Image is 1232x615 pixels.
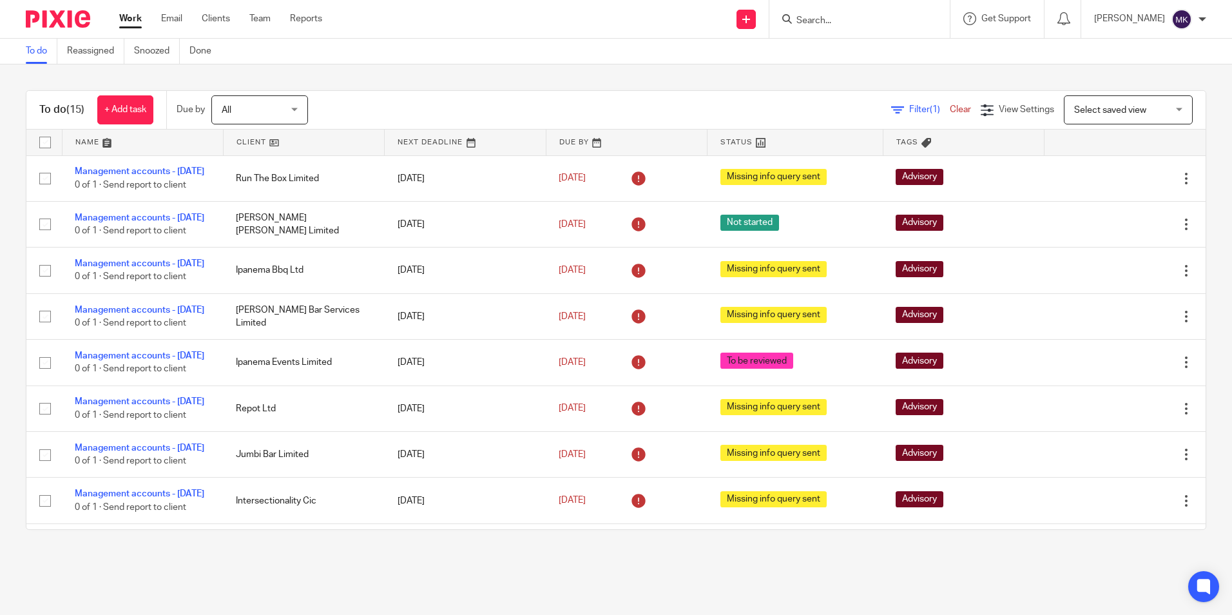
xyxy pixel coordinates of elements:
[385,340,546,386] td: [DATE]
[720,353,793,369] span: To be reviewed
[75,273,186,282] span: 0 of 1 · Send report to client
[909,105,950,114] span: Filter
[26,10,90,28] img: Pixie
[385,293,546,339] td: [DATE]
[1094,12,1165,25] p: [PERSON_NAME]
[223,340,384,386] td: Ipanema Events Limited
[720,399,827,415] span: Missing info query sent
[223,293,384,339] td: [PERSON_NAME] Bar Services Limited
[249,12,271,25] a: Team
[189,39,221,64] a: Done
[896,215,943,231] span: Advisory
[223,248,384,293] td: Ipanema Bbq Ltd
[720,261,827,277] span: Missing info query sent
[385,523,546,569] td: [DATE]
[981,14,1031,23] span: Get Support
[385,201,546,247] td: [DATE]
[75,259,204,268] a: Management accounts - [DATE]
[223,478,384,523] td: Intersectionality Cic
[75,365,186,374] span: 0 of 1 · Send report to client
[896,491,943,507] span: Advisory
[75,181,186,190] span: 0 of 1 · Send report to client
[385,155,546,201] td: [DATE]
[720,307,827,323] span: Missing info query sent
[223,201,384,247] td: [PERSON_NAME] [PERSON_NAME] Limited
[896,139,918,146] span: Tags
[795,15,911,27] input: Search
[177,103,205,116] p: Due by
[75,456,186,465] span: 0 of 1 · Send report to client
[385,248,546,293] td: [DATE]
[559,266,586,275] span: [DATE]
[1171,9,1192,30] img: svg%3E
[896,399,943,415] span: Advisory
[385,386,546,431] td: [DATE]
[75,489,204,498] a: Management accounts - [DATE]
[75,351,204,360] a: Management accounts - [DATE]
[930,105,940,114] span: (1)
[559,496,586,505] span: [DATE]
[75,318,186,327] span: 0 of 1 · Send report to client
[896,353,943,369] span: Advisory
[896,261,943,277] span: Advisory
[720,445,827,461] span: Missing info query sent
[119,12,142,25] a: Work
[75,306,204,315] a: Management accounts - [DATE]
[950,105,971,114] a: Clear
[202,12,230,25] a: Clients
[223,523,384,569] td: Going Green Assist Limited
[134,39,180,64] a: Snoozed
[1074,106,1146,115] span: Select saved view
[896,445,943,461] span: Advisory
[720,215,779,231] span: Not started
[75,444,204,453] a: Management accounts - [DATE]
[66,104,84,115] span: (15)
[223,155,384,201] td: Run The Box Limited
[75,397,204,406] a: Management accounts - [DATE]
[999,105,1054,114] span: View Settings
[97,95,153,124] a: + Add task
[385,478,546,523] td: [DATE]
[75,226,186,235] span: 0 of 1 · Send report to client
[559,220,586,229] span: [DATE]
[75,503,186,512] span: 0 of 1 · Send report to client
[223,432,384,478] td: Jumbi Bar Limited
[75,411,186,420] span: 0 of 1 · Send report to client
[222,106,231,115] span: All
[67,39,124,64] a: Reassigned
[26,39,57,64] a: To do
[559,404,586,413] span: [DATE]
[559,174,586,183] span: [DATE]
[559,358,586,367] span: [DATE]
[559,450,586,459] span: [DATE]
[896,169,943,185] span: Advisory
[75,213,204,222] a: Management accounts - [DATE]
[720,169,827,185] span: Missing info query sent
[161,12,182,25] a: Email
[290,12,322,25] a: Reports
[223,386,384,431] td: Repot Ltd
[385,432,546,478] td: [DATE]
[896,307,943,323] span: Advisory
[39,103,84,117] h1: To do
[75,167,204,176] a: Management accounts - [DATE]
[720,491,827,507] span: Missing info query sent
[559,312,586,321] span: [DATE]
